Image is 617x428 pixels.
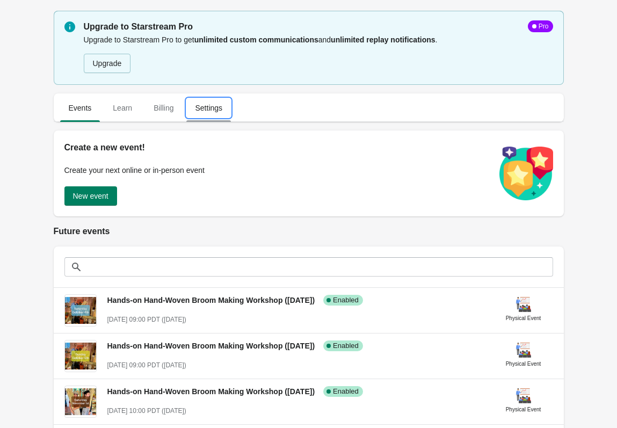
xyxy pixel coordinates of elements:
span: Upgrade to Starstream Pro [84,20,193,33]
span: Billing [145,98,182,118]
span: Learn [104,98,141,118]
button: New event [64,186,117,206]
img: physical-event-845dc57dcf8a37f45bd70f14adde54f6.png [515,387,532,404]
span: Enabled [333,387,359,396]
div: Physical Event [506,359,541,369]
span: Settings [186,98,231,118]
img: Hands-on Hand-Woven Broom Making Workshop (Sat. Nov 1st) [65,388,96,416]
span: Hands-on Hand-Woven Broom Making Workshop ([DATE]) [107,387,315,396]
div: Pro [536,22,549,31]
span: New event [73,192,108,200]
span: Events [60,98,100,118]
div: Physical Event [506,404,541,415]
button: Upgrade [84,54,131,73]
div: Physical Event [506,313,541,324]
p: Create your next online or in-person event [64,165,489,176]
h2: Future events [54,225,564,238]
span: [DATE] 10:00 PDT ([DATE]) [107,407,186,415]
b: unlimited custom communications [194,35,318,44]
span: Hands-on Hand-Woven Broom Making Workshop ([DATE]) [107,296,315,304]
b: unlimited replay notifications [331,35,435,44]
span: Hands-on Hand-Woven Broom Making Workshop ([DATE]) [107,342,315,350]
span: Enabled [333,342,359,350]
img: physical-event-845dc57dcf8a37f45bd70f14adde54f6.png [515,296,532,313]
img: physical-event-845dc57dcf8a37f45bd70f14adde54f6.png [515,342,532,359]
span: Enabled [333,296,359,304]
img: Hands-on Hand-Woven Broom Making Workshop (Sun. Oct 5th) [65,343,96,370]
span: [DATE] 09:00 PDT ([DATE]) [107,316,186,323]
div: Upgrade to Starstream Pro to get and . [84,33,553,74]
h2: Create a new event! [64,141,489,154]
img: Hands-on Hand-Woven Broom Making Workshop (Sat. Oct 4th) [65,297,96,324]
span: [DATE] 09:00 PDT ([DATE]) [107,361,186,369]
